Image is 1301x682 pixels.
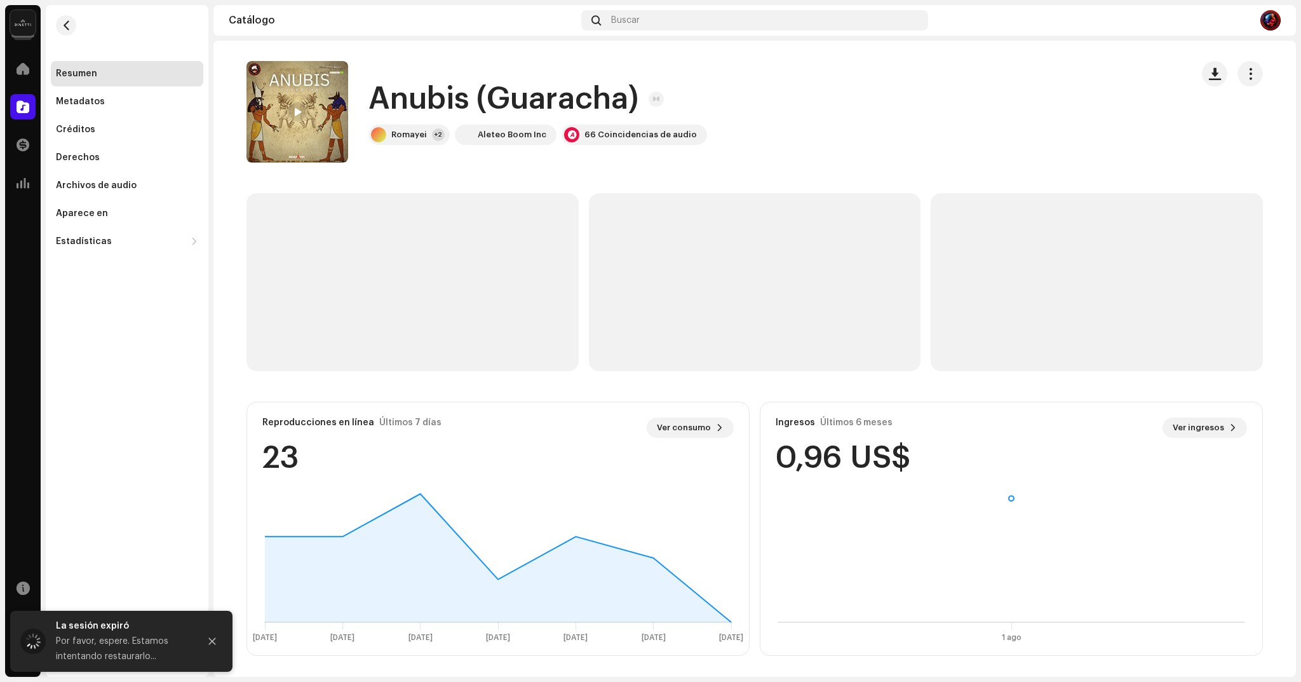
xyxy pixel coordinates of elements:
button: Ver ingresos [1163,418,1247,438]
img: 3c181272-7b22-4b90-9d9a-01ed0785c3d0 [457,127,473,142]
div: Aparece en [56,208,108,219]
div: Últimos 6 meses [820,418,893,428]
re-m-nav-item: Metadatos [51,89,203,114]
span: Ver ingresos [1173,415,1224,440]
re-m-nav-item: Aparece en [51,201,203,226]
div: La sesión expiró [56,618,189,634]
div: +2 [432,128,445,141]
img: b16e3a44-b031-4229-845c-0030cde2e557 [1260,10,1281,31]
text: [DATE] [642,634,666,642]
div: Metadatos [56,97,105,107]
div: Resumen [56,69,97,79]
h1: Anubis (Guaracha) [368,79,638,119]
div: Romayei [391,130,427,140]
div: Reproducciones en línea [262,418,374,428]
text: [DATE] [408,634,433,642]
text: [DATE] [486,634,510,642]
re-m-nav-item: Resumen [51,61,203,86]
img: 02a7c2d3-3c89-4098-b12f-2ff2945c95ee [10,10,36,36]
div: Ingresos [776,418,815,428]
text: [DATE] [719,634,743,642]
text: 1 ago [1002,634,1021,641]
text: [DATE] [330,634,354,642]
button: Close [199,629,225,654]
div: Aleteo Boom Inc [478,130,546,140]
div: 66 Coincidencias de audio [584,130,697,140]
div: Derechos [56,153,100,163]
div: Por favor, espere. Estamos intentando restaurarlo... [56,634,189,664]
div: Créditos [56,125,95,135]
re-m-nav-dropdown: Estadísticas [51,229,203,254]
re-m-nav-item: Archivos de audio [51,173,203,198]
re-m-nav-item: Derechos [51,145,203,170]
div: Catálogo [229,15,576,25]
re-m-nav-item: Créditos [51,117,203,142]
span: Ver consumo [657,415,711,440]
img: 71af8b79-7ec6-4dd3-bcbb-640412dc060f [246,61,348,163]
div: Estadísticas [56,236,112,247]
text: [DATE] [563,634,588,642]
div: Últimos 7 días [379,418,442,428]
div: Archivos de audio [56,181,137,191]
text: [DATE] [253,634,277,642]
button: Ver consumo [647,418,734,438]
span: Buscar [611,15,640,25]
